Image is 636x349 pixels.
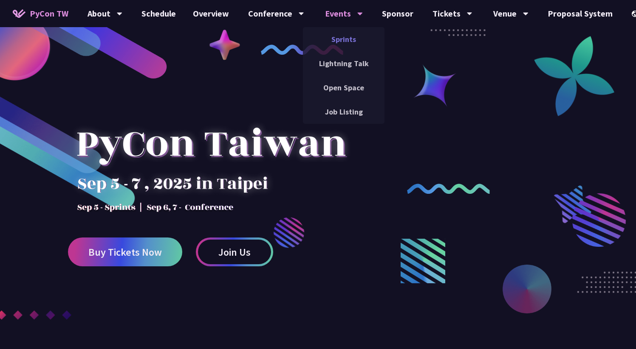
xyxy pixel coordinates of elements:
a: Buy Tickets Now [68,237,182,266]
a: PyCon TW [4,3,77,24]
span: PyCon TW [30,7,68,20]
img: Home icon of PyCon TW 2025 [13,9,25,18]
a: Job Listing [303,102,384,122]
a: Sprints [303,29,384,49]
span: Buy Tickets Now [88,247,162,257]
span: Join Us [218,247,251,257]
img: curly-2.e802c9f.png [407,184,490,194]
a: Lightning Talk [303,53,384,73]
a: Join Us [196,237,273,266]
a: Open Space [303,78,384,98]
img: curly-1.ebdbada.png [261,45,344,55]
